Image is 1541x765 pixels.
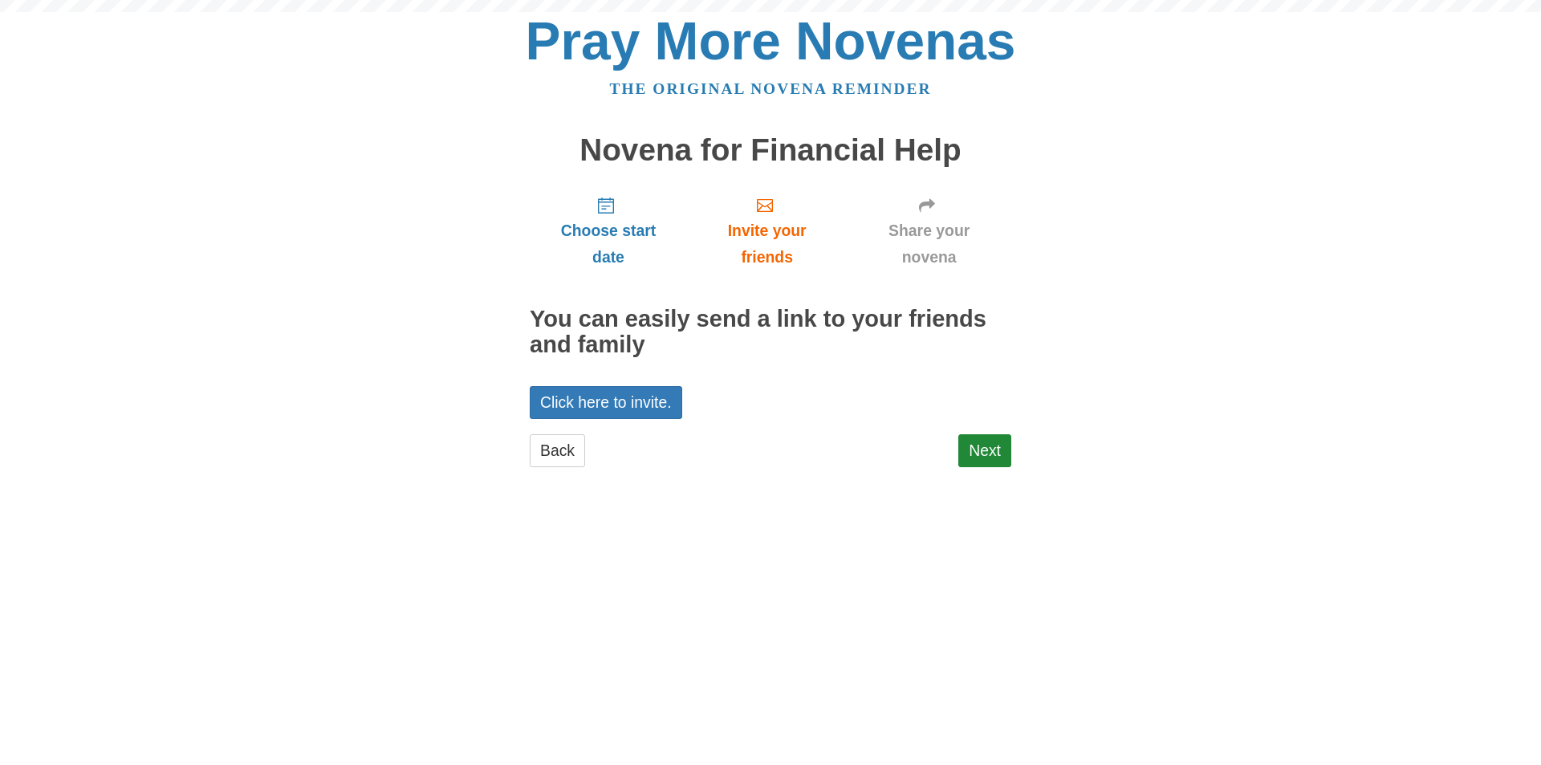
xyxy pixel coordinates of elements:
[847,183,1011,279] a: Share your novena
[530,133,1011,168] h1: Novena for Financial Help
[703,218,831,271] span: Invite your friends
[863,218,995,271] span: Share your novena
[530,434,585,467] a: Back
[526,11,1016,71] a: Pray More Novenas
[530,183,687,279] a: Choose start date
[610,80,932,97] a: The original novena reminder
[530,307,1011,358] h2: You can easily send a link to your friends and family
[687,183,847,279] a: Invite your friends
[958,434,1011,467] a: Next
[546,218,671,271] span: Choose start date
[530,386,682,419] a: Click here to invite.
